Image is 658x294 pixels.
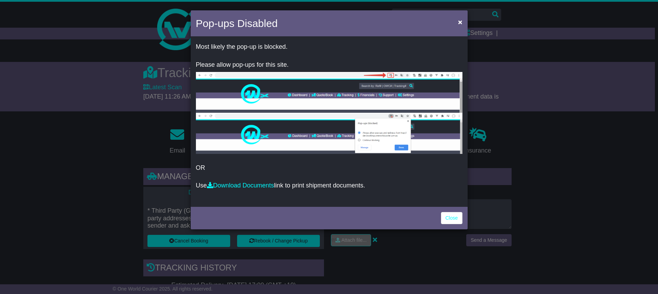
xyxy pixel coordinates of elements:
p: Please allow pop-ups for this site. [196,61,462,69]
img: allow-popup-1.png [196,72,462,113]
p: Use link to print shipment documents. [196,182,462,190]
img: allow-popup-2.png [196,113,462,154]
h4: Pop-ups Disabled [196,16,278,31]
button: Close [454,15,466,29]
a: Download Documents [207,182,274,189]
div: OR [191,38,468,205]
a: Close [441,212,462,224]
p: Most likely the pop-up is blocked. [196,43,462,51]
span: × [458,18,462,26]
